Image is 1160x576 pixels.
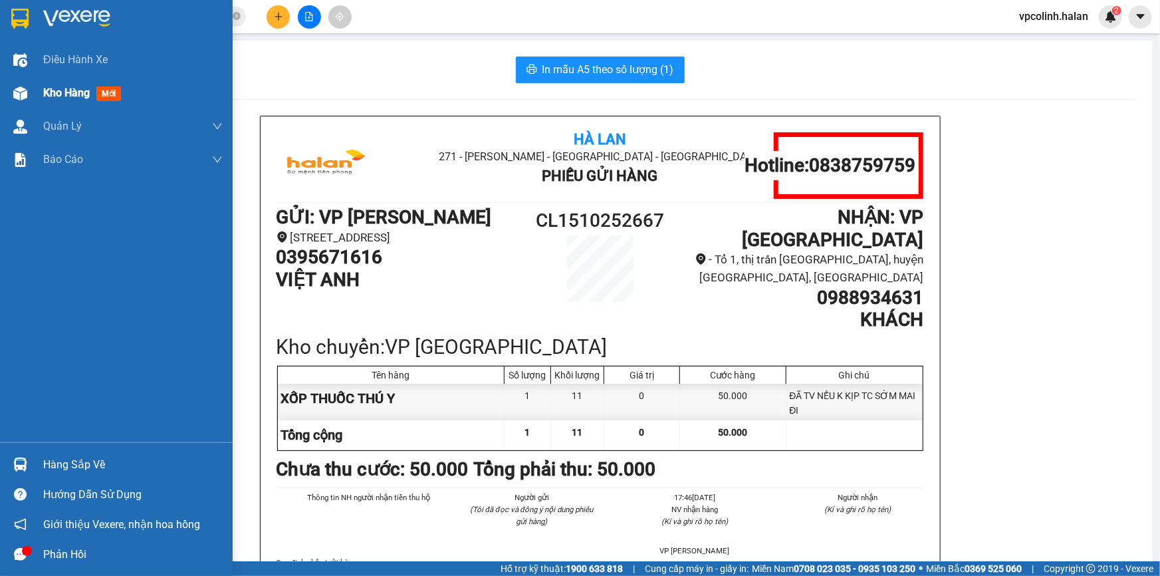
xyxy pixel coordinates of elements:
sup: 2 [1112,6,1121,15]
span: environment [277,231,288,243]
div: Kho chuyển: VP [GEOGRAPHIC_DATA] [277,331,924,362]
span: close-circle [233,12,241,20]
button: plus [267,5,290,29]
button: aim [328,5,352,29]
span: Điều hành xe [43,51,108,68]
div: 1 [505,384,551,420]
span: Tổng cộng [281,427,343,443]
li: - Tổ 1, thị trấn [GEOGRAPHIC_DATA], huyện [GEOGRAPHIC_DATA], [GEOGRAPHIC_DATA] [681,251,923,286]
span: file-add [304,12,314,21]
span: mới [96,86,121,101]
div: Ghi chú [790,370,919,380]
div: Hàng sắp về [43,455,223,475]
span: close-circle [233,11,241,23]
span: In mẫu A5 theo số lượng (1) [542,61,674,78]
div: 50.000 [680,384,786,420]
div: Giá trị [608,370,676,380]
span: down [212,121,223,132]
img: warehouse-icon [13,86,27,100]
div: Hướng dẫn sử dụng [43,485,223,505]
button: printerIn mẫu A5 theo số lượng (1) [516,57,685,83]
img: icon-new-feature [1105,11,1117,23]
span: 50.000 [718,427,747,438]
span: Miền Bắc [926,561,1022,576]
button: caret-down [1129,5,1152,29]
li: 271 - [PERSON_NAME] - [GEOGRAPHIC_DATA] - [GEOGRAPHIC_DATA] [124,33,556,49]
span: printer [526,64,537,76]
li: 271 - [PERSON_NAME] - [GEOGRAPHIC_DATA] - [GEOGRAPHIC_DATA] [384,148,816,165]
li: VP [PERSON_NAME] [630,545,761,557]
img: warehouse-icon [13,120,27,134]
i: (Tôi đã đọc và đồng ý nội dung phiếu gửi hàng) [470,505,593,526]
button: file-add [298,5,321,29]
b: GỬI : VP [PERSON_NAME] [277,206,492,228]
span: Giới thiệu Vexere, nhận hoa hồng [43,516,200,533]
span: Quản Lý [43,118,82,134]
b: Chưa thu cước : 50.000 [277,458,469,480]
h1: KHÁCH [681,309,923,331]
img: logo.jpg [277,132,376,199]
h1: 0988934631 [681,287,923,309]
img: logo-vxr [11,9,29,29]
h1: Hotline: 0838759759 [745,154,915,177]
h1: CL1510252667 [519,206,681,235]
h1: VIỆT ANH [277,269,519,291]
img: warehouse-icon [13,458,27,472]
div: XỐP THUỐC THÚ Y [278,384,505,420]
span: notification [14,518,27,531]
span: question-circle [14,488,27,501]
span: ⚪️ [919,566,923,571]
span: aim [335,12,344,21]
li: Thông tin NH người nhận tiền thu hộ [303,492,435,504]
span: Cung cấp máy in - giấy in: [645,561,749,576]
b: NHẬN : VP [GEOGRAPHIC_DATA] [743,206,924,251]
div: Phản hồi [43,545,223,565]
b: Tổng phải thu: 50.000 [474,458,656,480]
li: [STREET_ADDRESS] [277,229,519,247]
span: down [212,154,223,165]
div: 0 [604,384,680,420]
li: Người gửi [466,492,598,504]
div: 11 [551,384,604,420]
b: Hà Lan [574,131,626,148]
b: GỬI : VP [PERSON_NAME] [17,90,232,112]
span: message [14,548,27,561]
div: Tên hàng [281,370,501,380]
b: Phiếu Gửi Hàng [542,168,657,184]
span: copyright [1086,564,1096,573]
i: (Kí và ghi rõ họ tên) [825,505,891,514]
li: Người nhận [792,492,924,504]
strong: 0708 023 035 - 0935 103 250 [794,563,915,574]
img: warehouse-icon [13,53,27,67]
li: 17:46[DATE] [630,492,761,504]
div: ĐÃ TV NẾU K KỊP TC SỚM MAI ĐI [786,384,923,420]
div: Số lượng [508,370,547,380]
strong: 0369 525 060 [965,563,1022,574]
span: Hỗ trợ kỹ thuật: [501,561,623,576]
span: Kho hàng [43,86,90,99]
span: vpcolinh.halan [1008,8,1099,25]
span: 1 [525,427,530,438]
strong: 1900 633 818 [566,563,623,574]
img: solution-icon [13,153,27,167]
div: Khối lượng [554,370,600,380]
div: Cước hàng [683,370,782,380]
span: 2 [1114,6,1119,15]
span: 0 [639,427,645,438]
img: logo.jpg [17,17,116,83]
h1: 0395671616 [277,246,519,269]
span: plus [274,12,283,21]
span: | [1032,561,1034,576]
span: Miền Nam [752,561,915,576]
i: (Kí và ghi rõ họ tên) [661,517,728,526]
li: NV nhận hàng [630,504,761,515]
span: caret-down [1135,11,1147,23]
span: 11 [572,427,583,438]
span: | [633,561,635,576]
span: environment [695,253,707,265]
span: Báo cáo [43,151,83,168]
